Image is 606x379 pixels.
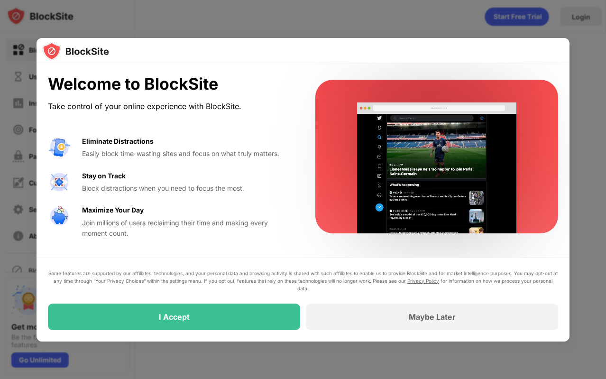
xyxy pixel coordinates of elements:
div: Some features are supported by our affiliates’ technologies, and your personal data and browsing ... [48,269,558,292]
img: value-focus.svg [48,171,71,194]
div: Welcome to BlockSite [48,74,293,94]
img: logo-blocksite.svg [42,42,109,61]
a: Privacy Policy [407,278,439,284]
img: value-avoid-distractions.svg [48,136,71,159]
div: Maximize Your Day [82,205,144,215]
div: Easily block time-wasting sites and focus on what truly matters. [82,148,293,159]
div: Maybe Later [409,312,456,322]
div: Stay on Track [82,171,126,181]
div: I Accept [159,312,190,322]
img: value-safe-time.svg [48,205,71,228]
div: Take control of your online experience with BlockSite. [48,100,293,113]
div: Block distractions when you need to focus the most. [82,183,293,194]
div: Eliminate Distractions [82,136,154,147]
div: Join millions of users reclaiming their time and making every moment count. [82,218,293,239]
